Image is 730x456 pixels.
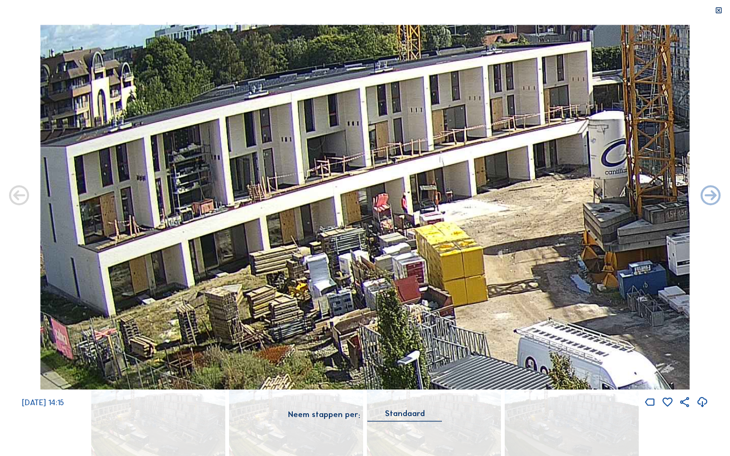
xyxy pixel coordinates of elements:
div: Neem stappen per: [288,410,360,418]
i: Forward [7,184,31,209]
div: Standaard [385,409,425,418]
span: [DATE] 14:15 [22,398,64,407]
img: Image [40,25,689,389]
div: Standaard [367,409,442,421]
i: Back [699,184,723,209]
